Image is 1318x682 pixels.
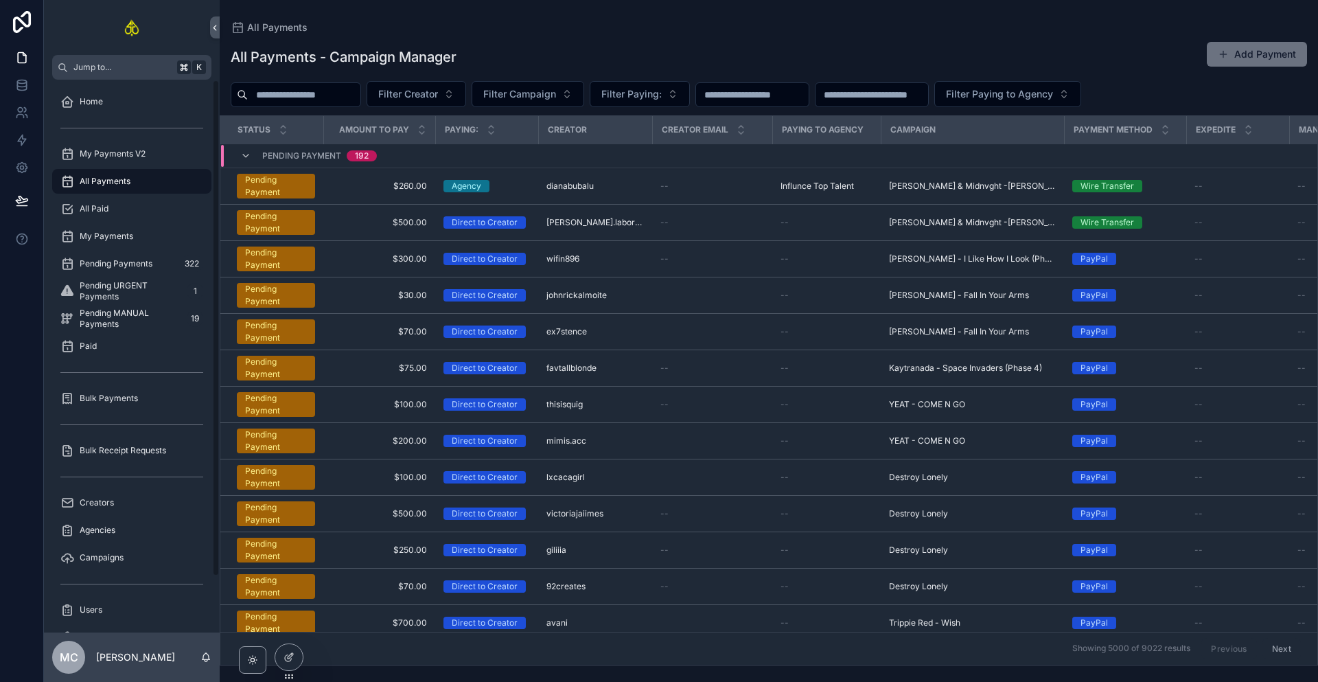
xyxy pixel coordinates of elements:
[237,429,315,453] a: Pending Payment
[80,552,124,563] span: Campaigns
[1080,580,1108,593] div: PayPal
[80,203,108,214] span: All Paid
[781,363,789,374] span: --
[660,363,669,374] span: --
[1194,545,1281,556] a: --
[443,435,530,447] a: Direct to Creator
[1194,290,1203,301] span: --
[52,224,211,249] a: My Payments
[546,181,594,192] span: dianabubalu
[1194,435,1203,446] span: --
[1194,290,1281,301] a: --
[1194,617,1281,628] a: --
[1297,617,1306,628] span: --
[237,319,315,344] a: Pending Payment
[1194,508,1281,519] a: --
[1194,363,1203,374] span: --
[332,326,427,337] span: $70.00
[548,124,587,135] span: Creator
[781,508,789,519] span: --
[237,574,315,599] a: Pending Payment
[52,386,211,411] a: Bulk Payments
[332,508,427,519] span: $500.00
[443,580,530,593] a: Direct to Creator
[546,435,586,446] span: mimis.acc
[1194,217,1203,228] span: --
[546,435,644,446] a: mimis.acc
[52,169,211,194] a: All Payments
[1072,216,1178,229] a: Wire Transfer
[80,96,103,107] span: Home
[1194,399,1203,410] span: --
[80,445,166,456] span: Bulk Receipt Requests
[1297,217,1306,228] span: --
[332,581,427,592] span: $70.00
[1072,253,1178,265] a: PayPal
[231,47,456,67] h1: All Payments - Campaign Manager
[889,363,1056,374] a: Kaytranada - Space Invaders (Phase 4)
[187,283,203,299] div: 1
[1080,289,1108,302] div: PayPal
[1297,581,1306,592] span: --
[781,435,872,446] a: --
[660,181,669,192] span: --
[332,181,427,192] a: $260.00
[1194,435,1281,446] a: --
[1080,435,1108,447] div: PayPal
[1072,362,1178,374] a: PayPal
[889,217,1056,228] a: [PERSON_NAME] & Midnvght -[PERSON_NAME]
[781,326,872,337] a: --
[781,545,872,556] a: --
[245,392,307,417] div: Pending Payment
[1194,326,1203,337] span: --
[781,290,872,301] a: --
[889,508,1056,519] a: Destroy Lonely
[1072,580,1178,593] a: PayPal
[546,326,644,337] a: ex7stence
[1080,362,1108,374] div: PayPal
[443,289,530,302] a: Direct to Creator
[546,508,644,519] a: victoriajaiimes
[781,181,854,192] span: Influnce Top Talent
[483,87,556,101] span: Filter Campaign
[781,472,789,483] span: --
[1080,617,1108,629] div: PayPal
[889,545,1056,556] a: Destroy Lonely
[781,617,789,628] span: --
[546,217,644,228] a: [PERSON_NAME].labordeee
[237,538,315,562] a: Pending Payment
[1080,544,1108,556] div: PayPal
[452,289,518,302] div: Direct to Creator
[367,81,466,107] button: Select Button
[245,574,307,599] div: Pending Payment
[889,399,965,410] span: YEAT - COME N GO
[443,544,530,556] a: Direct to Creator
[889,472,948,483] span: Destroy Lonely
[889,326,1056,337] a: [PERSON_NAME] - Fall In Your Arms
[452,326,518,338] div: Direct to Creator
[590,81,690,107] button: Select Button
[247,21,308,34] span: All Payments
[339,124,409,135] span: Amount To Pay
[1072,544,1178,556] a: PayPal
[889,508,948,519] span: Destroy Lonely
[237,174,315,198] a: Pending Payment
[889,363,1042,374] span: Kaytranada - Space Invaders (Phase 4)
[1080,326,1108,338] div: PayPal
[332,435,427,446] a: $200.00
[1194,363,1281,374] a: --
[1080,508,1108,520] div: PayPal
[934,81,1081,107] button: Select Button
[889,253,1056,264] span: [PERSON_NAME] - I Like How I Look (Phase 2)
[889,181,1056,192] a: [PERSON_NAME] & Midnvght -[PERSON_NAME]
[546,363,644,374] a: favtallblonde
[1297,435,1306,446] span: --
[332,363,427,374] a: $75.00
[889,581,1056,592] a: Destroy Lonely
[781,617,872,628] a: --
